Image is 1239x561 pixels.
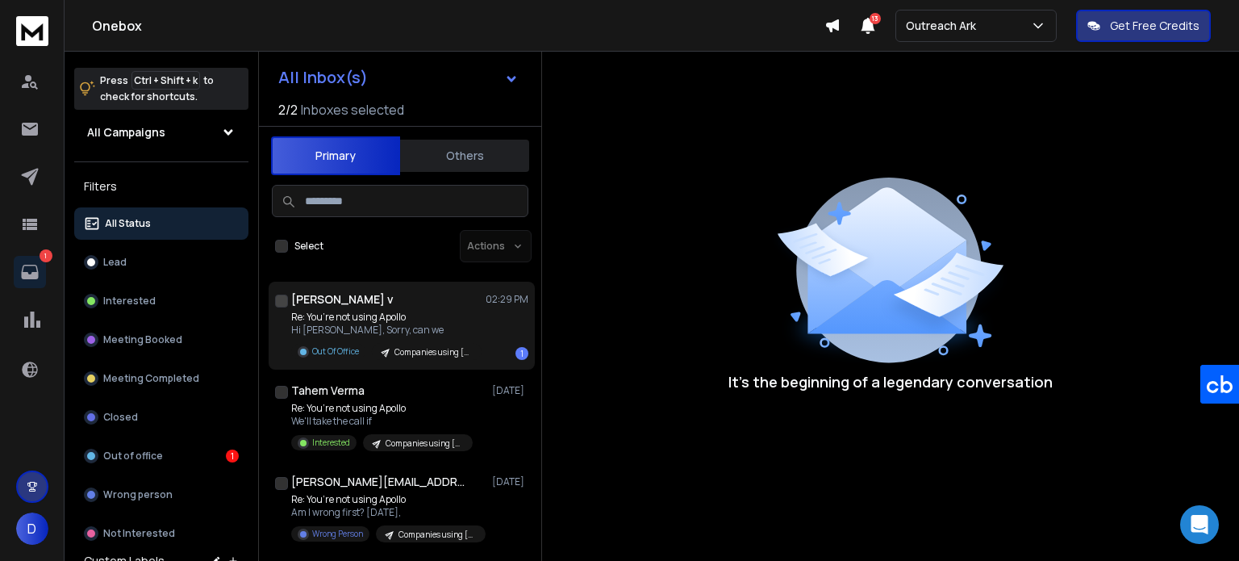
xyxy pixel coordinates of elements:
h1: Onebox [92,16,824,36]
button: D [16,513,48,545]
div: Open Intercom Messenger [1180,505,1219,544]
span: 13 [870,13,881,24]
a: 1 [14,256,46,288]
p: Get Free Credits [1110,18,1199,34]
p: 1 [40,249,52,262]
button: Get Free Credits [1076,10,1211,42]
p: Outreach Ark [906,18,982,34]
img: logo [16,16,48,46]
